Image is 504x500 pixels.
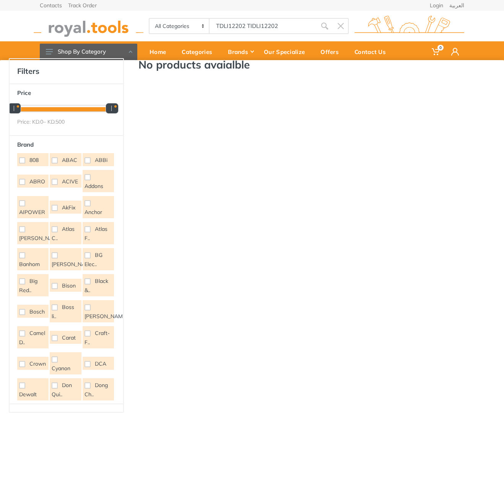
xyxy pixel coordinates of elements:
button: Shop By Category [40,44,137,60]
span: DCA [95,360,106,368]
span: Crown [29,360,46,368]
a: العربية [449,3,464,8]
span: Carat [62,334,76,342]
h4: Filters [17,67,115,76]
span: Dewalt [19,391,37,398]
span: Camel D.. [19,329,45,346]
span: ABAC [62,156,77,164]
div: Categories [176,44,223,60]
h3: No products avaialble [138,58,250,71]
a: Login [430,3,443,8]
span: 0 [40,118,43,125]
span: ACIVE [62,178,78,185]
input: Site search [210,18,317,34]
a: Contact Us [349,41,396,62]
span: [PERSON_NAME].. [85,312,130,320]
a: Track Order [68,3,97,8]
span: Cyanon [52,364,70,372]
span: Boss li.. [52,303,74,320]
a: Categories [176,41,223,62]
div: Home [144,44,176,60]
span: Black &.. [85,277,108,294]
span: ABBi [95,156,107,164]
a: Offers [315,41,349,62]
span: Dong Ch.. [85,381,108,398]
img: royal.tools Logo [354,16,464,37]
span: Addons [85,182,103,190]
span: AkFix [62,204,75,211]
span: 500 [55,118,65,125]
a: 0 [426,41,446,62]
span: [PERSON_NAME] [19,234,62,242]
span: AIPOWER [19,208,45,216]
button: Price [13,87,119,99]
img: royal.tools Logo [34,16,143,37]
select: Category [150,19,210,33]
span: Atlas F.. [85,225,107,242]
span: Craft-F.. [85,329,110,346]
a: Our Specialize [259,41,315,62]
span: 808 [29,156,39,164]
button: Brand [13,139,119,150]
span: 0 [437,45,444,51]
a: Contacts [40,3,62,8]
span: Atlas C.. [52,225,75,242]
span: [PERSON_NAME] [52,260,94,268]
div: Offers [315,44,349,60]
span: ABRO [29,178,45,185]
span: Banhom [19,260,40,268]
div: Our Specialize [259,44,315,60]
span: Don Qui.. [52,381,72,398]
span: Bosch [29,308,45,315]
div: Contact Us [349,44,396,60]
div: Price: KD. – KD. [17,118,115,126]
span: Bison [62,282,76,289]
div: Brands [223,44,259,60]
a: Home [144,41,176,62]
span: Anchor [85,208,102,216]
